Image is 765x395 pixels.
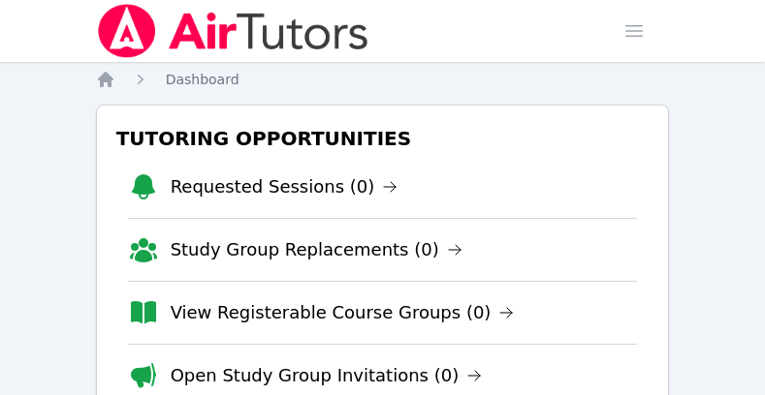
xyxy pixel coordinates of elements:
a: Open Study Group Invitations (0) [171,362,483,389]
a: View Registerable Course Groups (0) [171,299,515,326]
a: Requested Sessions (0) [171,173,398,200]
a: Study Group Replacements (0) [171,236,462,263]
nav: Breadcrumb [96,70,670,89]
img: Air Tutors [96,4,370,58]
h3: Tutoring Opportunities [112,121,653,156]
a: Dashboard [166,70,239,89]
span: Dashboard [166,72,239,87]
